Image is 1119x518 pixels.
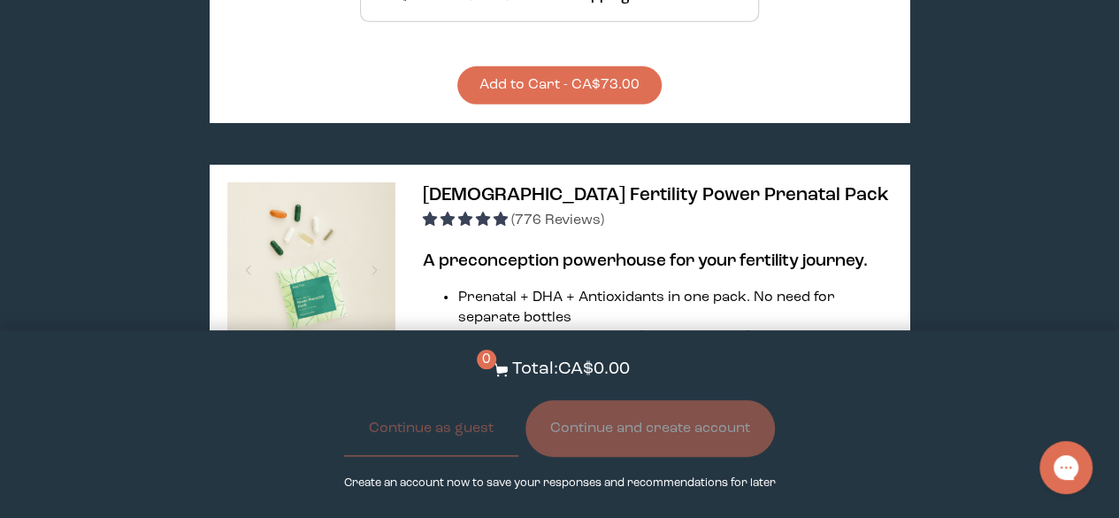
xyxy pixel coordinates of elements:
[457,288,891,329] li: Prenatal + DHA + Antioxidants in one pack. No need for separate bottles
[512,357,630,383] p: Total: CA$0.00
[422,213,510,228] span: 4.95 stars
[457,66,662,104] button: Add to Cart - CA$73.00
[457,329,891,369] li: Supports egg quality with [MEDICAL_DATA], NAC and more powerful antioxidants
[422,186,888,205] span: [DEMOGRAPHIC_DATA] Fertility Power Prenatal Pack
[525,400,775,457] button: Continue and create account
[1031,435,1101,500] iframe: Gorgias live chat messenger
[477,350,496,369] span: 0
[344,475,776,491] p: Create an account now to save your responses and recommendations for later
[344,400,518,457] button: Continue as guest
[227,182,395,351] img: thumbnail image
[510,213,603,228] span: (776 Reviews)
[422,252,867,270] strong: A preconception powerhouse for your fertility journey.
